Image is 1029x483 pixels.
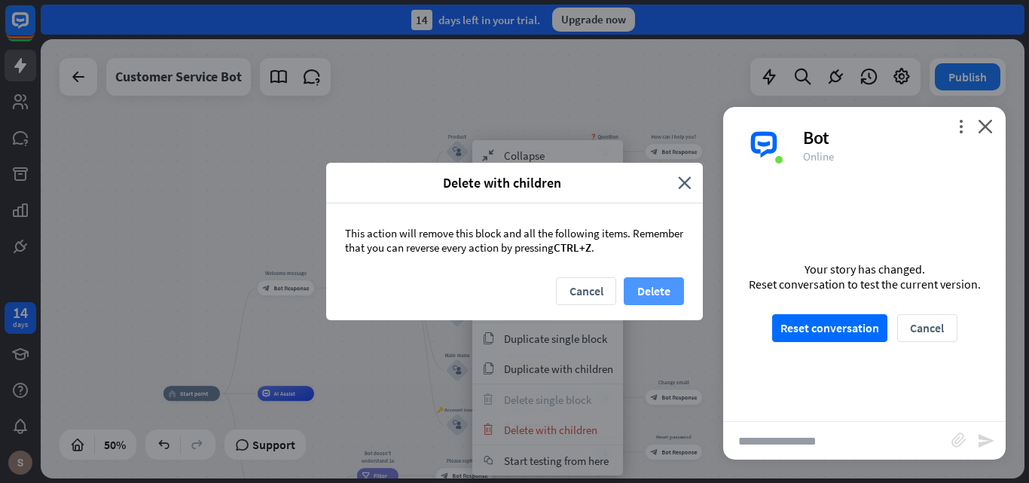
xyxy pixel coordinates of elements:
button: Cancel [556,277,616,305]
div: This action will remove this block and all the following items. Remember that you can reverse eve... [326,203,703,277]
div: Online [803,149,988,164]
button: Cancel [897,314,957,342]
i: send [977,432,995,450]
i: close [978,119,993,133]
span: Delete with children [337,174,667,191]
i: more_vert [954,119,968,133]
div: Reset conversation to test the current version. [749,277,981,292]
i: block_attachment [951,433,966,448]
div: Bot [803,126,988,149]
button: Open LiveChat chat widget [12,6,57,51]
div: Your story has changed. [749,261,981,277]
span: CTRL+Z [554,240,591,255]
button: Reset conversation [772,314,887,342]
i: close [678,174,692,191]
button: Delete [624,277,684,305]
